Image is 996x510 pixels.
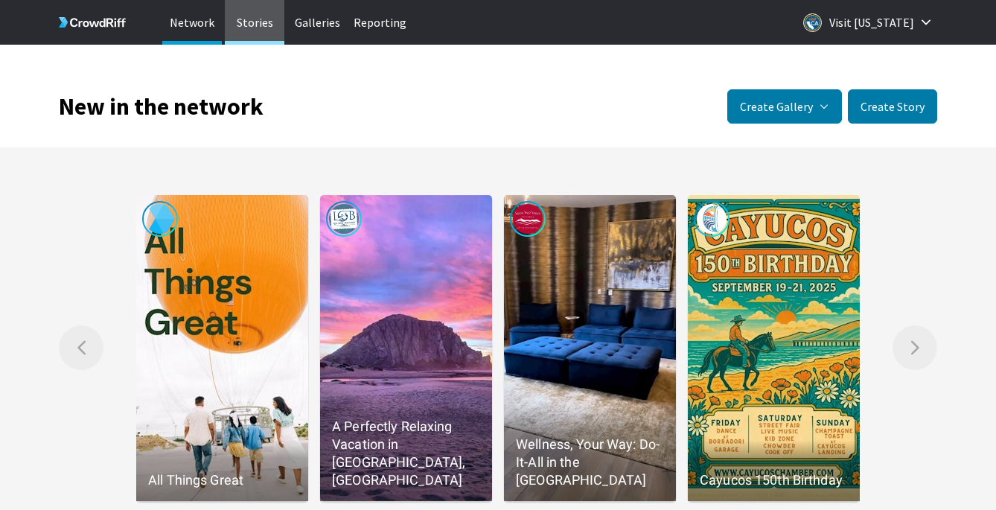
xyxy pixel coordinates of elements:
p: A Perfectly Relaxing Vacation in [GEOGRAPHIC_DATA], [GEOGRAPHIC_DATA] [332,418,480,489]
a: Published by visitlosososbaywoodA Perfectly Relaxing Vacation in [GEOGRAPHIC_DATA], [GEOGRAPHIC_D... [320,195,492,501]
a: Published by cayucoscaCayucos 150th Birthday [688,195,860,501]
p: All Things Great [148,471,296,489]
img: Logo for Visit California [803,13,822,32]
a: Published by Destination IrvineAll Things Great [136,195,308,501]
p: Wellness, Your Way: Do-It-All in the [GEOGRAPHIC_DATA] [516,436,664,489]
p: Cayucos 150th Birthday [700,471,848,489]
p: Visit [US_STATE] [829,10,914,34]
button: Create Gallery [727,89,842,124]
button: Create Story [848,89,937,124]
a: Published by Visit the Santa Ynez ValleyWellness, Your Way: Do-It-All in the [GEOGRAPHIC_DATA] [504,195,676,501]
h1: New in the network [59,96,264,117]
